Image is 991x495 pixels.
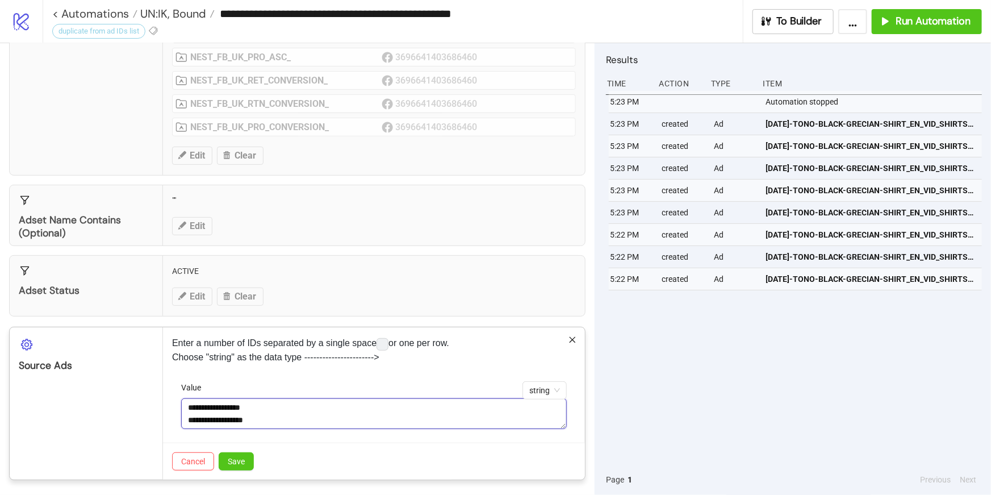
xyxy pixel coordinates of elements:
div: created [661,113,705,135]
span: [DATE]-TONO-BLACK-GRECIAN-SHIRT_EN_VID_SHIRTS_CP_13082025_M_CC_SC24_None__ [766,273,977,285]
span: [DATE]-TONO-BLACK-GRECIAN-SHIRT_EN_VID_SHIRTS_CP_13082025_M_CC_SC24_None__ [766,162,977,174]
span: To Builder [777,15,822,28]
div: 5:23 PM [609,202,653,223]
span: [DATE]-TONO-BLACK-GRECIAN-SHIRT_EN_VID_SHIRTS_CP_13082025_M_CC_SC24_None__ [766,140,977,152]
div: created [661,180,705,201]
div: created [661,135,705,157]
label: Value [181,381,208,394]
div: Action [658,73,703,94]
span: string [529,382,560,399]
div: Ad [713,224,757,246]
a: [DATE]-TONO-BLACK-GRECIAN-SHIRT_EN_VID_SHIRTS_CP_13082025_M_CC_SC24_None__ [766,157,977,179]
div: Type [710,73,754,94]
div: 5:23 PM [609,180,653,201]
div: created [661,268,705,290]
a: [DATE]-TONO-BLACK-GRECIAN-SHIRT_EN_VID_SHIRTS_CP_13082025_M_CC_SC24_None__ [766,246,977,268]
button: Cancel [172,452,214,471]
div: Source Ads [19,359,153,372]
a: [DATE]-TONO-BLACK-GRECIAN-SHIRT_EN_VID_SHIRTS_CP_13082025_M_CC_SC24_None__ [766,268,977,290]
div: Ad [713,246,757,268]
h2: Results [606,52,982,67]
div: Ad [713,157,757,179]
div: duplicate from ad IDs list [52,24,145,39]
div: Ad [713,113,757,135]
div: Automation stopped [765,91,985,113]
span: [DATE]-TONO-BLACK-GRECIAN-SHIRT_EN_VID_SHIRTS_CP_13082025_M_CC_SC24_None__ [766,118,977,130]
span: close [568,336,576,344]
textarea: Value [181,398,567,429]
div: 5:22 PM [609,246,653,268]
button: 1 [624,473,635,486]
span: [DATE]-TONO-BLACK-GRECIAN-SHIRT_EN_VID_SHIRTS_CP_13082025_M_CC_SC24_None__ [766,228,977,241]
div: Ad [713,135,757,157]
a: [DATE]-TONO-BLACK-GRECIAN-SHIRT_EN_VID_SHIRTS_CP_13082025_M_CC_SC24_None__ [766,180,977,201]
div: 5:23 PM [609,113,653,135]
div: Time [606,73,650,94]
div: 5:23 PM [609,157,653,179]
div: 5:23 PM [609,91,653,113]
span: [DATE]-TONO-BLACK-GRECIAN-SHIRT_EN_VID_SHIRTS_CP_13082025_M_CC_SC24_None__ [766,184,977,197]
div: 5:22 PM [609,268,653,290]
button: Next [956,473,980,486]
div: Item [762,73,982,94]
span: Page [606,473,624,486]
div: 5:23 PM [609,135,653,157]
a: [DATE]-TONO-BLACK-GRECIAN-SHIRT_EN_VID_SHIRTS_CP_13082025_M_CC_SC24_None__ [766,224,977,246]
p: Enter a number of IDs separated by a single space or one per row. Choose "string" as the data typ... [172,336,576,364]
span: [DATE]-TONO-BLACK-GRECIAN-SHIRT_EN_VID_SHIRTS_CP_13082025_M_CC_SC24_None__ [766,206,977,219]
a: [DATE]-TONO-BLACK-GRECIAN-SHIRT_EN_VID_SHIRTS_CP_13082025_M_CC_SC24_None__ [766,113,977,135]
div: Ad [713,180,757,201]
a: < Automations [52,8,137,19]
span: Cancel [181,457,205,466]
span: Run Automation [896,15,971,28]
span: Save [228,457,245,466]
div: created [661,246,705,268]
button: Run Automation [872,9,982,34]
a: [DATE]-TONO-BLACK-GRECIAN-SHIRT_EN_VID_SHIRTS_CP_13082025_M_CC_SC24_None__ [766,202,977,223]
span: [DATE]-TONO-BLACK-GRECIAN-SHIRT_EN_VID_SHIRTS_CP_13082025_M_CC_SC24_None__ [766,251,977,263]
div: Ad [713,268,757,290]
div: 5:22 PM [609,224,653,246]
a: [DATE]-TONO-BLACK-GRECIAN-SHIRT_EN_VID_SHIRTS_CP_13082025_M_CC_SC24_None__ [766,135,977,157]
button: To Builder [752,9,834,34]
div: created [661,157,705,179]
a: UN:IK, Bound [137,8,215,19]
div: created [661,202,705,223]
button: ... [838,9,867,34]
div: Ad [713,202,757,223]
span: UN:IK, Bound [137,6,206,21]
button: Save [219,452,254,471]
div: created [661,224,705,246]
button: Previous [917,473,954,486]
